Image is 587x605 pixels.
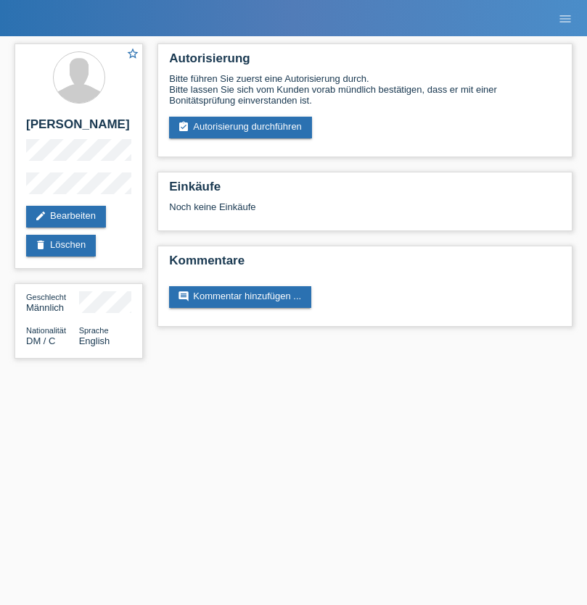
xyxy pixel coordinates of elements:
[79,326,109,335] span: Sprache
[79,335,110,346] span: English
[26,235,96,256] a: deleteLöschen
[169,286,311,308] a: commentKommentar hinzufügen ...
[126,47,139,60] i: star_border
[26,117,131,139] h2: [PERSON_NAME]
[169,180,561,201] h2: Einkäufe
[169,117,312,138] a: assignment_turned_inAutorisierung durchführen
[558,12,572,26] i: menu
[169,201,561,223] div: Noch keine Einkäufe
[26,206,106,228] a: editBearbeiten
[26,293,66,301] span: Geschlecht
[169,51,561,73] h2: Autorisierung
[178,121,189,133] i: assignment_turned_in
[126,47,139,62] a: star_border
[169,254,561,275] h2: Kommentare
[35,210,46,222] i: edit
[551,14,580,22] a: menu
[26,291,79,313] div: Männlich
[169,73,561,106] div: Bitte führen Sie zuerst eine Autorisierung durch. Bitte lassen Sie sich vom Kunden vorab mündlich...
[26,335,55,346] span: Dominica / C / 15.08.2006
[35,239,46,251] i: delete
[26,326,66,335] span: Nationalität
[178,291,189,302] i: comment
